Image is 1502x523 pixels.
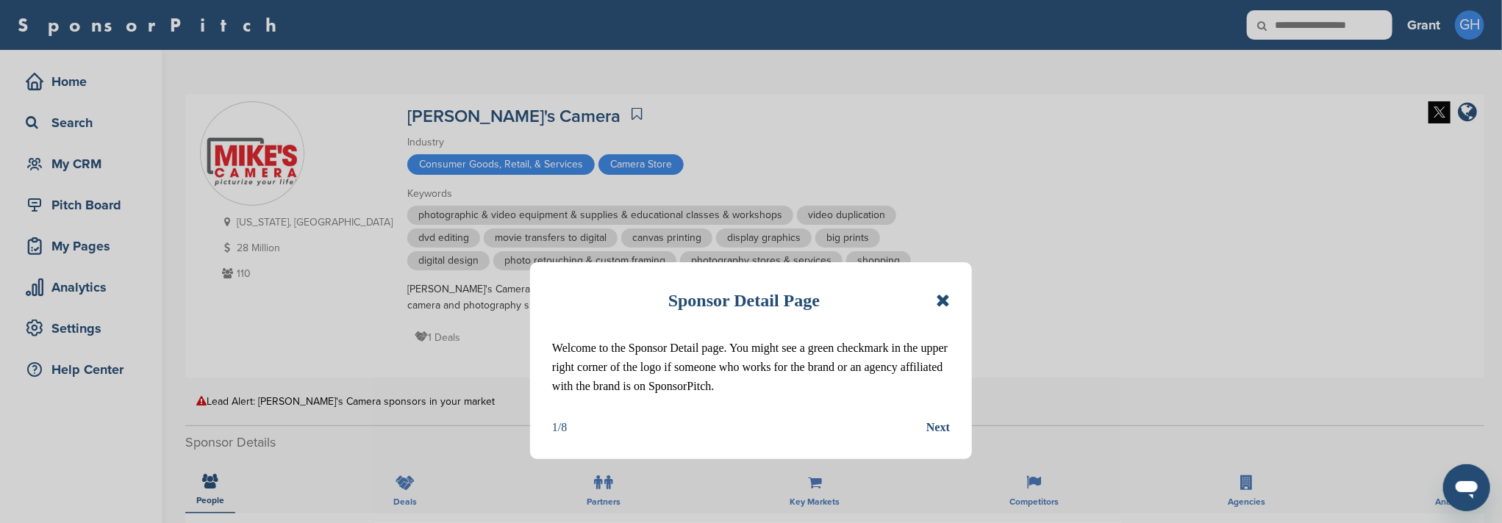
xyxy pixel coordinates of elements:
button: Next [926,418,950,437]
h1: Sponsor Detail Page [668,284,820,317]
div: 1/8 [552,418,567,437]
iframe: Button to launch messaging window [1443,464,1490,511]
p: Welcome to the Sponsor Detail page. You might see a green checkmark in the upper right corner of ... [552,339,950,396]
